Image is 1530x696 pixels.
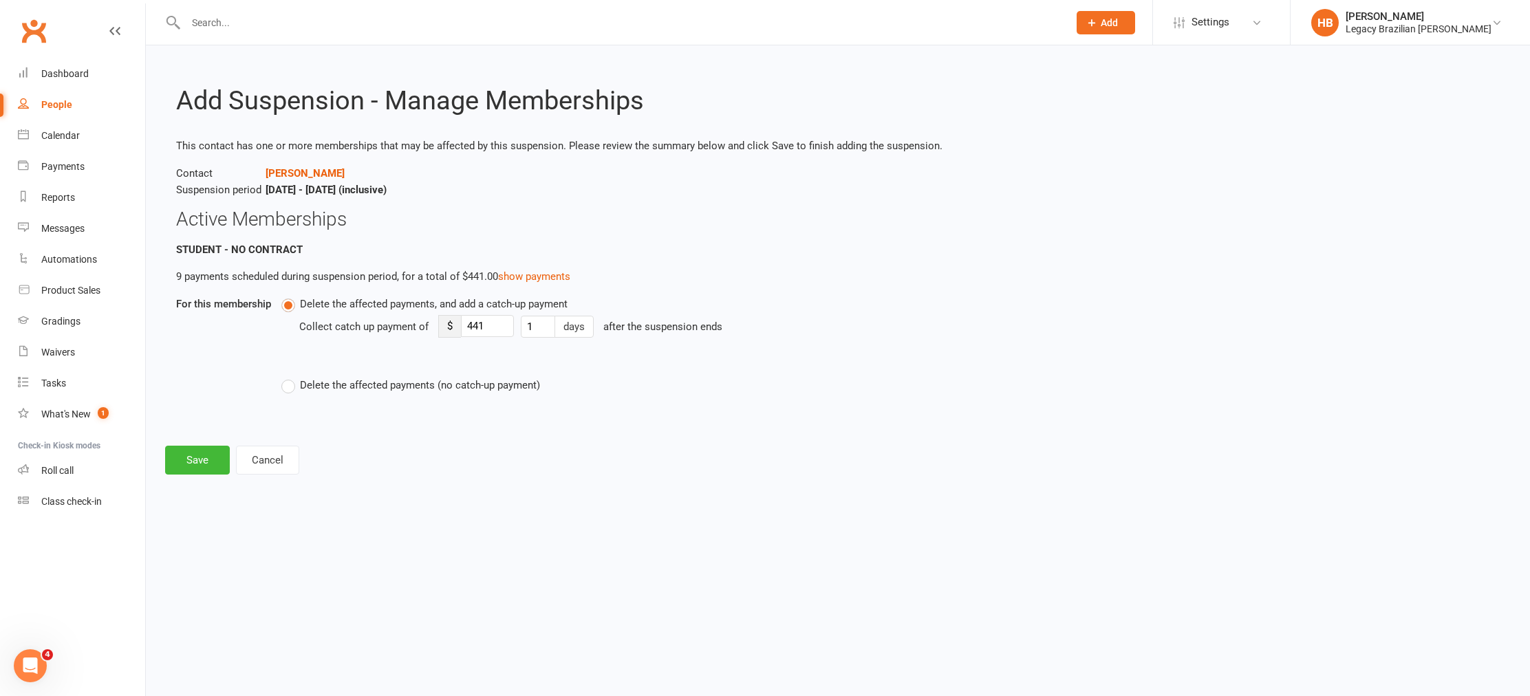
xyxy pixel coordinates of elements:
div: Messages [41,223,85,234]
a: Class kiosk mode [18,486,145,517]
a: Dashboard [18,58,145,89]
div: Product Sales [41,285,100,296]
a: Roll call [18,455,145,486]
a: Automations [18,244,145,275]
div: Roll call [41,465,74,476]
p: This contact has one or more memberships that may be affected by this suspension. Please review t... [176,138,1500,154]
div: Legacy Brazilian [PERSON_NAME] [1346,23,1491,35]
div: Collect catch up payment of [299,312,429,341]
a: Gradings [18,306,145,337]
a: Waivers [18,337,145,368]
strong: [DATE] - [DATE] (inclusive) [266,184,387,196]
div: What's New [41,409,91,420]
div: People [41,99,72,110]
div: Gradings [41,316,80,327]
span: $ [438,315,461,338]
a: Clubworx [17,14,51,48]
a: [PERSON_NAME] [266,167,345,180]
iframe: Intercom live chat [14,649,47,682]
div: Calendar [41,130,80,141]
b: STUDENT - NO CONTRACT [176,243,303,256]
a: show payments [498,270,570,283]
span: Suspension period [176,182,266,198]
input: Search... [182,13,1059,32]
span: Delete the affected payments, and add a catch-up payment [300,296,568,310]
a: People [18,89,145,120]
div: Dashboard [41,68,89,79]
button: Add [1077,11,1135,34]
div: after the suspension ends [603,318,722,335]
span: 1 [98,407,109,419]
a: Product Sales [18,275,145,306]
a: Messages [18,213,145,244]
button: Save [165,446,230,475]
a: Tasks [18,368,145,399]
span: Contact [176,165,266,182]
div: Automations [41,254,97,265]
div: [PERSON_NAME] [1346,10,1491,23]
button: days [554,316,594,338]
span: Add [1101,17,1118,28]
span: Settings [1192,7,1229,38]
a: Reports [18,182,145,213]
span: 4 [42,649,53,660]
div: Payments [41,161,85,172]
a: What's New1 [18,399,145,430]
h3: Active Memberships [176,209,1500,230]
h2: Add Suspension - Manage Memberships [176,87,1500,116]
label: For this membership [176,296,271,312]
a: Calendar [18,120,145,151]
span: Delete the affected payments (no catch-up payment) [300,377,540,391]
a: Payments [18,151,145,182]
div: Class check-in [41,496,102,507]
div: Tasks [41,378,66,389]
p: 9 payments scheduled during suspension period, for a total of $441.00 [176,268,1500,285]
div: Waivers [41,347,75,358]
div: Reports [41,192,75,203]
button: Cancel [236,446,299,475]
div: HB [1311,9,1339,36]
